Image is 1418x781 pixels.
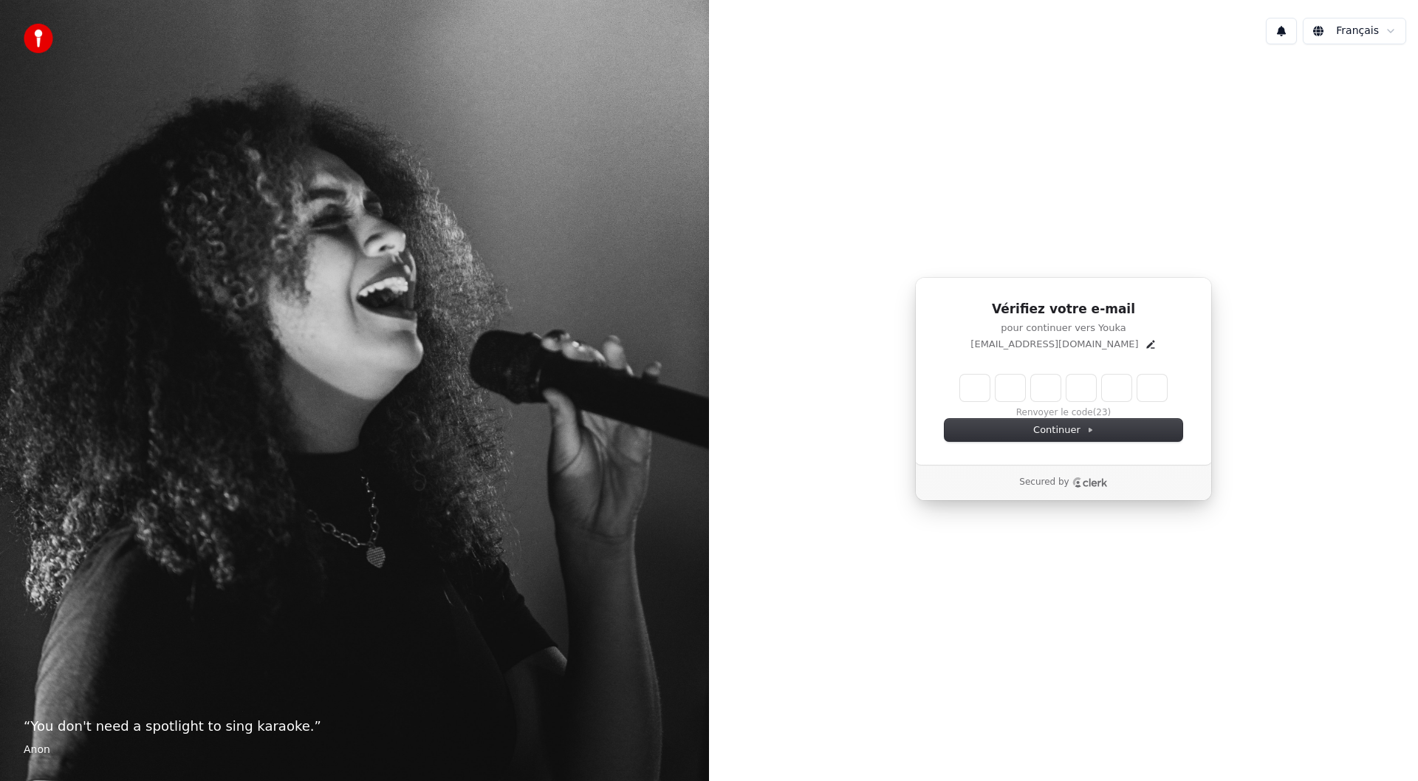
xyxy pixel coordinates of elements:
h1: Vérifiez votre e-mail [945,301,1182,318]
p: “ You don't need a spotlight to sing karaoke. ” [24,716,685,737]
img: youka [24,24,53,53]
footer: Anon [24,743,685,757]
button: Edit [1145,338,1157,350]
p: Secured by [1019,477,1069,488]
a: Clerk logo [1072,477,1108,488]
span: Continuer [1033,423,1094,437]
button: Continuer [945,419,1182,441]
p: [EMAIL_ADDRESS][DOMAIN_NAME] [970,338,1138,351]
input: Enter verification code [960,375,1167,401]
p: pour continuer vers Youka [945,321,1182,335]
